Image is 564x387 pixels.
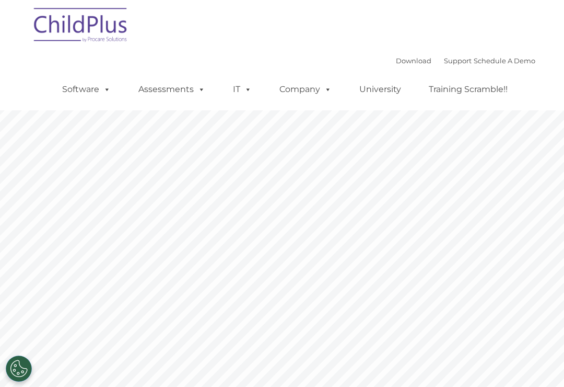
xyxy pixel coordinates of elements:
a: Schedule A Demo [474,56,535,65]
button: Cookies Settings [6,356,32,382]
a: Assessments [128,79,216,100]
a: IT [222,79,262,100]
a: Software [52,79,121,100]
a: Support [444,56,472,65]
font: | [396,56,535,65]
a: Training Scramble!! [418,79,518,100]
a: University [349,79,412,100]
a: Download [396,56,431,65]
a: Company [269,79,342,100]
img: ChildPlus by Procare Solutions [29,1,133,53]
